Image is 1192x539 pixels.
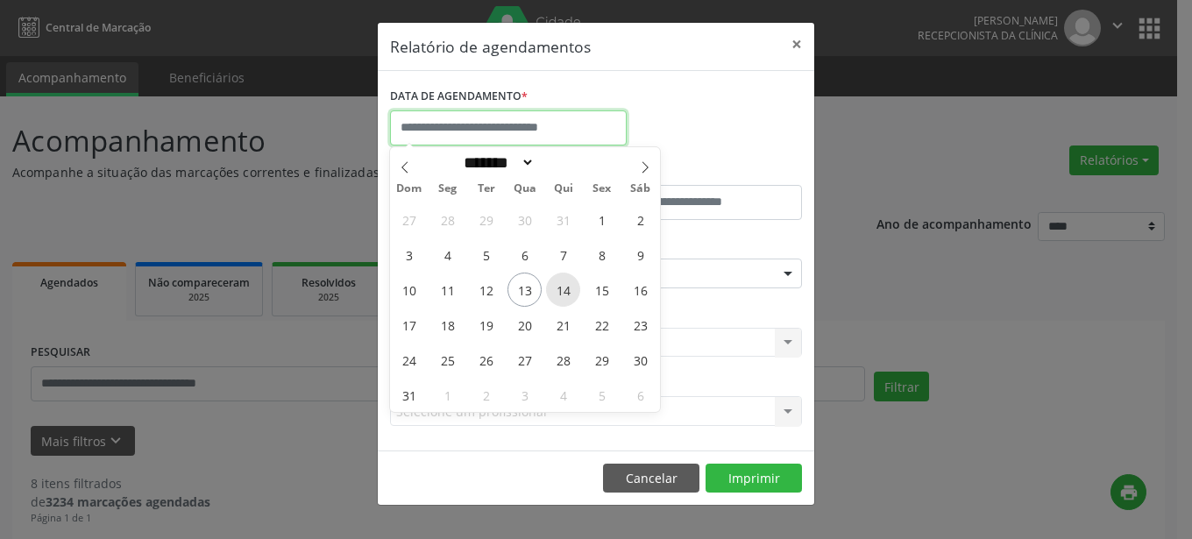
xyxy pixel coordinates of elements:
span: Agosto 24, 2025 [392,343,426,377]
span: Ter [467,183,506,195]
span: Agosto 15, 2025 [585,273,619,307]
span: Dom [390,183,429,195]
span: Agosto 2, 2025 [623,202,657,237]
span: Agosto 28, 2025 [546,343,580,377]
span: Julho 29, 2025 [469,202,503,237]
span: Agosto 31, 2025 [392,378,426,412]
button: Cancelar [603,464,699,493]
span: Agosto 30, 2025 [623,343,657,377]
span: Agosto 8, 2025 [585,238,619,272]
span: Seg [429,183,467,195]
span: Agosto 1, 2025 [585,202,619,237]
button: Close [779,23,814,66]
span: Qui [544,183,583,195]
span: Setembro 6, 2025 [623,378,657,412]
button: Imprimir [706,464,802,493]
span: Setembro 5, 2025 [585,378,619,412]
span: Agosto 4, 2025 [430,238,465,272]
span: Setembro 1, 2025 [430,378,465,412]
span: Setembro 3, 2025 [507,378,542,412]
input: Year [535,153,592,172]
span: Agosto 9, 2025 [623,238,657,272]
span: Agosto 25, 2025 [430,343,465,377]
span: Agosto 17, 2025 [392,308,426,342]
span: Agosto 16, 2025 [623,273,657,307]
span: Agosto 10, 2025 [392,273,426,307]
select: Month [458,153,535,172]
span: Setembro 2, 2025 [469,378,503,412]
span: Agosto 26, 2025 [469,343,503,377]
span: Agosto 21, 2025 [546,308,580,342]
span: Agosto 20, 2025 [507,308,542,342]
span: Sex [583,183,621,195]
span: Agosto 3, 2025 [392,238,426,272]
span: Sáb [621,183,660,195]
span: Agosto 11, 2025 [430,273,465,307]
span: Agosto 12, 2025 [469,273,503,307]
span: Agosto 18, 2025 [430,308,465,342]
span: Agosto 23, 2025 [623,308,657,342]
span: Agosto 13, 2025 [507,273,542,307]
span: Julho 31, 2025 [546,202,580,237]
span: Julho 27, 2025 [392,202,426,237]
span: Agosto 29, 2025 [585,343,619,377]
span: Julho 30, 2025 [507,202,542,237]
span: Agosto 7, 2025 [546,238,580,272]
span: Agosto 6, 2025 [507,238,542,272]
span: Agosto 5, 2025 [469,238,503,272]
span: Agosto 19, 2025 [469,308,503,342]
label: DATA DE AGENDAMENTO [390,83,528,110]
span: Agosto 22, 2025 [585,308,619,342]
span: Qua [506,183,544,195]
span: Setembro 4, 2025 [546,378,580,412]
label: ATÉ [600,158,802,185]
span: Agosto 14, 2025 [546,273,580,307]
span: Julho 28, 2025 [430,202,465,237]
h5: Relatório de agendamentos [390,35,591,58]
span: Agosto 27, 2025 [507,343,542,377]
